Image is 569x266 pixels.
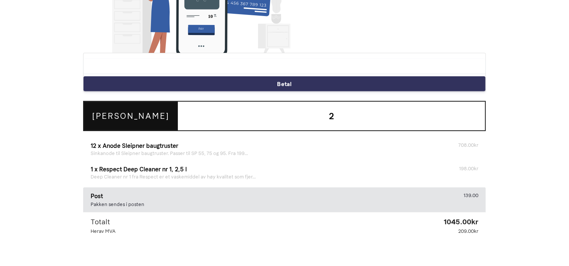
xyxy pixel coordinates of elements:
[208,13,213,19] text: 10
[329,110,334,123] span: 2
[91,228,116,235] small: Herav MVA
[459,165,478,180] span: 198.00kr
[91,192,144,201] h6: Post
[91,142,248,151] h6: 12 x Anode Sleipner baugtruster
[91,202,144,207] small: Pakken sendes i posten
[458,142,478,156] span: 708.00kr
[91,151,248,156] small: Sinkanode til Sleipner baugtruster. Passer til SP 55, 75 og 95. Fra 199...
[458,228,478,235] small: 209.00kr
[214,14,217,16] text: 99
[84,102,178,130] a: [PERSON_NAME]
[91,174,256,180] small: Deep Cleaner nr 1 fra Respect er et vaskemiddel av høy kvalitet som fjer...
[91,165,256,174] h6: 1 x Respect Deep Cleaner nr 1, 2,5 l
[463,192,478,208] span: 139.00
[88,63,481,70] iframe: Ramme for sikker inntasting av kortbetaling
[84,76,485,91] button: Betal
[444,217,478,228] strong: 1045.00kr
[91,217,110,228] span: Totalt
